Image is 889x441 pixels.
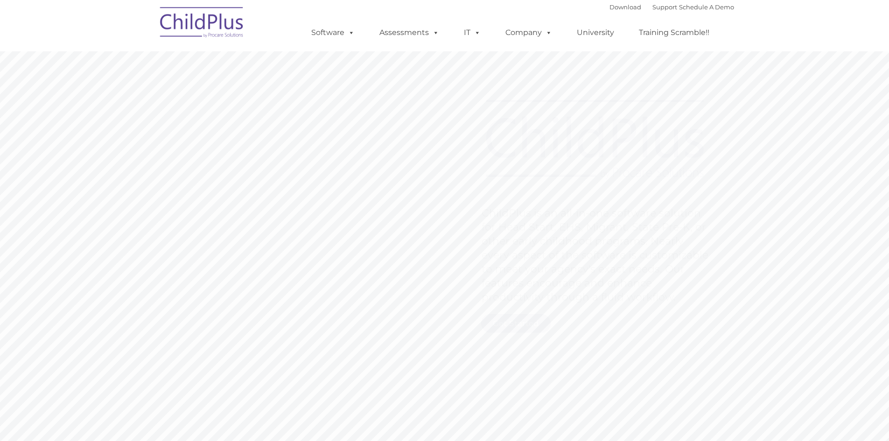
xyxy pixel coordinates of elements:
a: Assessments [370,23,448,42]
a: Get Started [481,314,551,333]
rs-layer: ChildPlus is an all-in-one software solution for Head Start, EHS, Migrant, State Pre-K, or other ... [482,206,713,304]
font: | [609,3,734,11]
a: Support [652,3,677,11]
a: University [567,23,623,42]
img: ChildPlus by Procare Solutions [155,0,249,47]
a: Training Scramble!! [630,23,719,42]
a: Software [302,23,364,42]
a: Download [609,3,641,11]
a: Schedule A Demo [679,3,734,11]
a: IT [455,23,490,42]
a: Company [496,23,561,42]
